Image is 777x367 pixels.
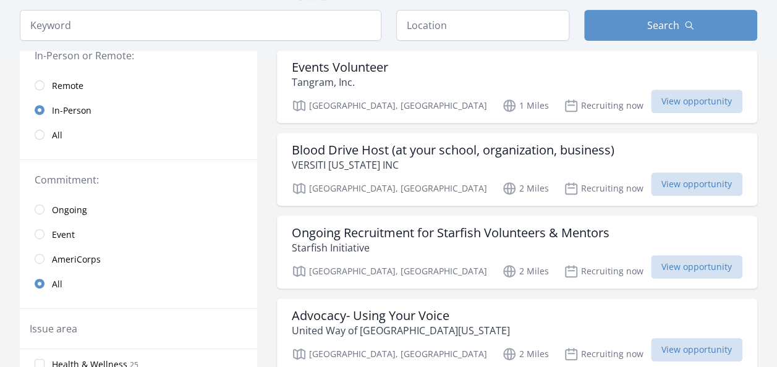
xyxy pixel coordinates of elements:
[292,158,614,172] p: VERSITI [US_STATE] INC
[292,75,388,90] p: Tangram, Inc.
[292,308,510,323] h3: Advocacy- Using Your Voice
[52,253,101,266] span: AmeriCorps
[502,347,549,361] p: 2 Miles
[292,347,487,361] p: [GEOGRAPHIC_DATA], [GEOGRAPHIC_DATA]
[502,98,549,113] p: 1 Miles
[396,10,569,41] input: Location
[564,98,643,113] p: Recruiting now
[35,48,242,63] legend: In-Person or Remote:
[30,321,77,336] legend: Issue area
[564,347,643,361] p: Recruiting now
[20,247,257,271] a: AmeriCorps
[651,90,742,113] span: View opportunity
[277,50,757,123] a: Events Volunteer Tangram, Inc. [GEOGRAPHIC_DATA], [GEOGRAPHIC_DATA] 1 Miles Recruiting now View o...
[52,104,91,117] span: In-Person
[20,73,257,98] a: Remote
[651,255,742,279] span: View opportunity
[52,229,75,241] span: Event
[564,264,643,279] p: Recruiting now
[20,197,257,222] a: Ongoing
[502,181,549,196] p: 2 Miles
[651,338,742,361] span: View opportunity
[277,133,757,206] a: Blood Drive Host (at your school, organization, business) VERSITI [US_STATE] INC [GEOGRAPHIC_DATA...
[292,226,609,240] h3: Ongoing Recruitment for Starfish Volunteers & Mentors
[20,271,257,296] a: All
[20,98,257,122] a: In-Person
[502,264,549,279] p: 2 Miles
[651,172,742,196] span: View opportunity
[20,10,381,41] input: Keyword
[292,240,609,255] p: Starfish Initiative
[52,129,62,141] span: All
[52,278,62,290] span: All
[292,143,614,158] h3: Blood Drive Host (at your school, organization, business)
[292,323,510,338] p: United Way of [GEOGRAPHIC_DATA][US_STATE]
[292,181,487,196] p: [GEOGRAPHIC_DATA], [GEOGRAPHIC_DATA]
[20,122,257,147] a: All
[292,60,388,75] h3: Events Volunteer
[564,181,643,196] p: Recruiting now
[20,222,257,247] a: Event
[35,172,242,187] legend: Commitment:
[647,18,679,33] span: Search
[584,10,757,41] button: Search
[292,264,487,279] p: [GEOGRAPHIC_DATA], [GEOGRAPHIC_DATA]
[277,216,757,289] a: Ongoing Recruitment for Starfish Volunteers & Mentors Starfish Initiative [GEOGRAPHIC_DATA], [GEO...
[292,98,487,113] p: [GEOGRAPHIC_DATA], [GEOGRAPHIC_DATA]
[52,80,83,92] span: Remote
[52,204,87,216] span: Ongoing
